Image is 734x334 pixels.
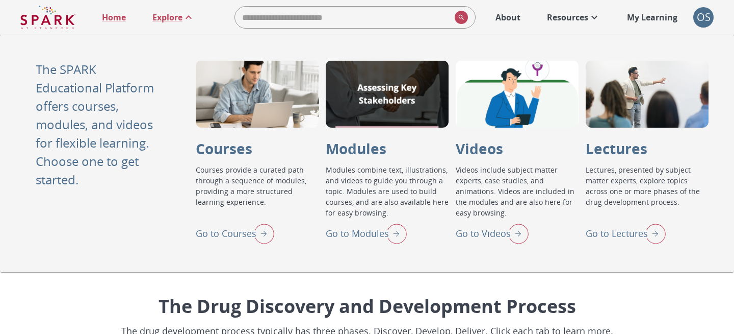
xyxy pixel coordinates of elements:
p: Go to Modules [326,227,389,241]
p: Lectures, presented by subject matter experts, explore topics across one or more phases of the dr... [586,164,709,220]
p: Explore [152,11,182,23]
a: Home [97,6,131,29]
p: Videos [456,138,503,159]
a: About [490,6,526,29]
p: Go to Courses [196,227,256,241]
p: Lectures [586,138,647,159]
div: Videos [456,60,579,128]
img: Logo of SPARK at Stanford [20,5,75,30]
p: The Drug Discovery and Development Process [121,293,613,320]
div: Lectures [586,60,709,128]
div: OS [693,7,714,28]
p: About [495,11,520,23]
div: Go to Videos [456,220,529,247]
p: My Learning [627,11,677,23]
div: Go to Courses [196,220,274,247]
p: Courses [196,138,252,159]
img: right arrow [503,220,529,247]
a: Resources [542,6,606,29]
div: Modules [326,60,449,128]
p: Modules combine text, illustrations, and videos to guide you through a topic. Modules are used to... [326,164,449,220]
div: Go to Modules [326,220,407,247]
img: right arrow [249,220,274,247]
p: Home [102,11,126,23]
p: Go to Videos [456,227,511,241]
button: account of current user [693,7,714,28]
p: Modules [326,138,386,159]
img: right arrow [640,220,666,247]
div: Courses [196,60,319,128]
p: Videos include subject matter experts, case studies, and animations. Videos are included in the m... [456,164,579,220]
button: search [451,7,468,28]
div: Go to Lectures [586,220,666,247]
p: Courses provide a curated path through a sequence of modules, providing a more structured learnin... [196,164,319,220]
img: right arrow [381,220,407,247]
p: The SPARK Educational Platform offers courses, modules, and videos for flexible learning. Choose ... [36,60,160,189]
a: My Learning [622,6,683,29]
p: Go to Lectures [586,227,648,241]
p: Resources [547,11,588,23]
a: Explore [147,6,200,29]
